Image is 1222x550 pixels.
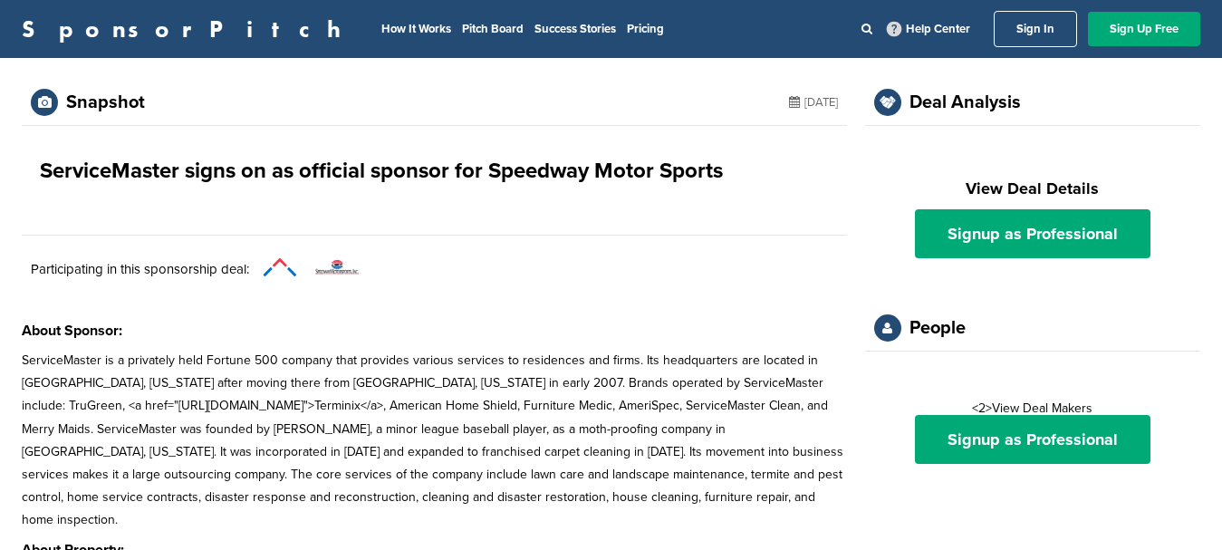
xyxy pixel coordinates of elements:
[315,259,361,275] img: Open uri20141112 64162 15hnenx?1415807605
[994,11,1077,47] a: Sign In
[627,22,664,36] a: Pricing
[883,177,1182,201] h2: View Deal Details
[789,89,838,116] div: [DATE]
[915,209,1150,258] a: Signup as Professional
[381,22,451,36] a: How It Works
[31,258,249,280] p: Participating in this sponsorship deal:
[257,245,303,290] img: M8hikyse 400x400
[22,320,847,342] h3: About Sponsor:
[66,93,145,111] div: Snapshot
[40,155,723,188] h1: ServiceMaster signs on as official sponsor for Speedway Motor Sports
[883,18,974,40] a: Help Center
[909,93,1021,111] div: Deal Analysis
[1088,12,1200,46] a: Sign Up Free
[915,415,1150,464] a: Signup as Professional
[909,319,966,337] div: People
[462,22,524,36] a: Pitch Board
[883,402,1182,464] div: <2>View Deal Makers
[22,349,847,532] p: ServiceMaster is a privately held Fortune 500 company that provides various services to residence...
[22,17,352,41] a: SponsorPitch
[534,22,616,36] a: Success Stories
